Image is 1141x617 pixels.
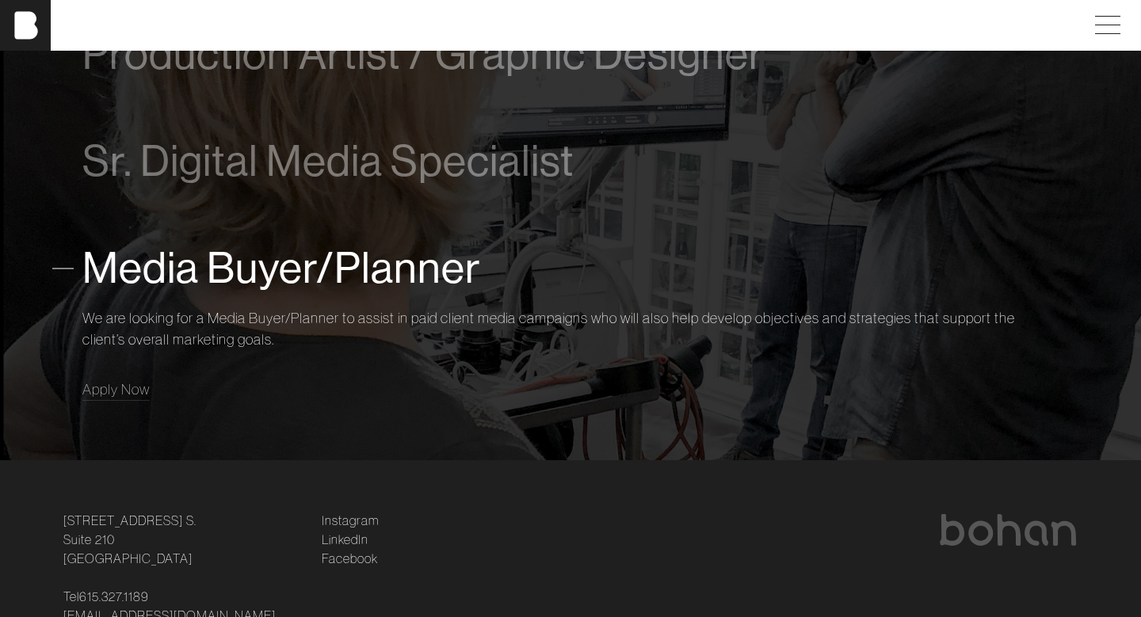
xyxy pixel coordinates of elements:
[82,307,1059,350] p: We are looking for a Media Buyer/Planner to assist in paid client media campaigns who will also h...
[82,137,574,185] span: Sr. Digital Media Specialist
[82,244,481,292] span: Media Buyer/Planner
[79,587,149,606] a: 615.327.1189
[322,511,379,530] a: Instagram
[82,30,765,78] span: Production Artist / Graphic Designer
[322,530,368,549] a: LinkedIn
[82,380,150,398] span: Apply Now
[82,379,150,400] a: Apply Now
[322,549,378,568] a: Facebook
[63,511,197,568] a: [STREET_ADDRESS] S.Suite 210[GEOGRAPHIC_DATA]
[938,514,1078,546] img: bohan logo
